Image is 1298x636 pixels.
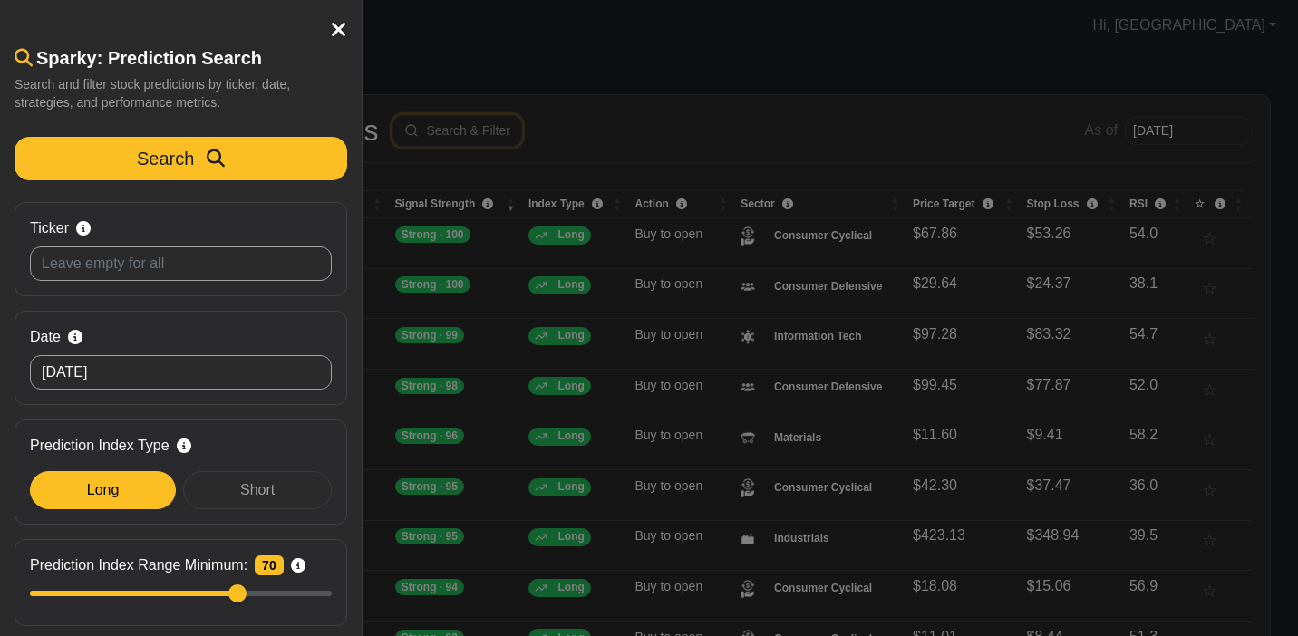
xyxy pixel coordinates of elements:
[30,471,176,509] div: Long
[30,217,69,239] span: Ticker
[30,435,170,457] span: Prediction Index Type
[30,246,332,281] input: Leave empty for all
[240,482,275,497] span: Short
[87,482,120,497] span: Long
[137,149,194,169] span: Search
[30,326,61,348] span: Date
[15,137,347,180] button: Search
[15,76,347,111] p: Search and filter stock predictions by ticker, date, strategies, and performance metrics.
[183,471,332,509] div: Short
[30,554,247,576] span: Prediction Index Range Minimum:
[255,555,284,575] span: 70
[36,47,262,69] span: Sparky: Prediction Search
